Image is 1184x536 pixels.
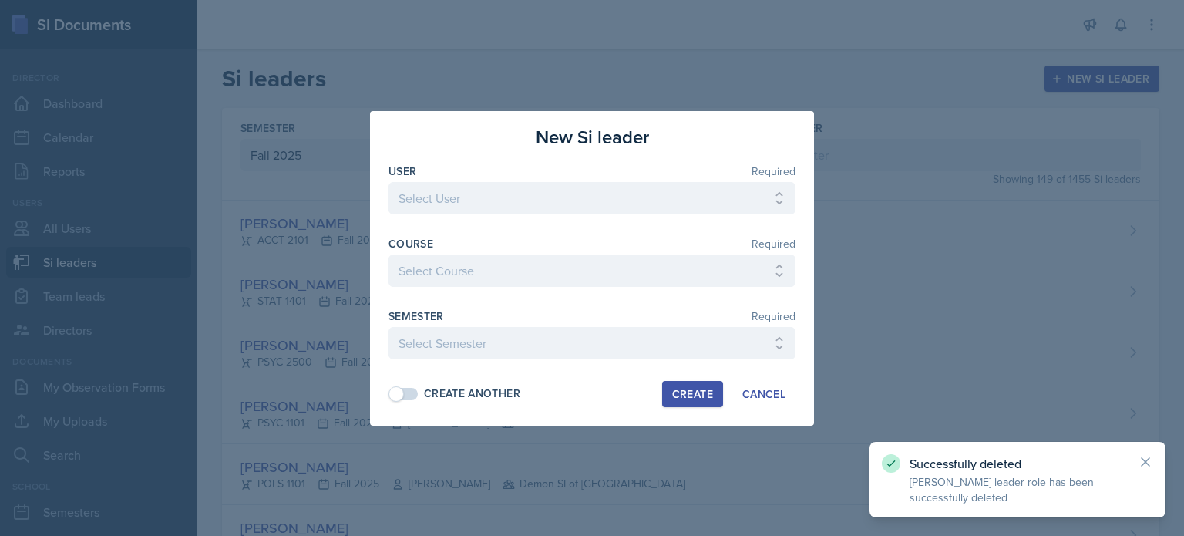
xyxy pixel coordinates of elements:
[388,236,433,251] label: Course
[752,166,795,177] span: Required
[388,308,444,324] label: Semester
[388,123,795,151] h3: New Si leader
[662,381,723,407] button: Create
[752,311,795,322] span: Required
[732,381,795,407] button: Cancel
[752,238,795,249] span: Required
[388,163,416,179] label: User
[910,456,1125,471] p: Successfully deleted
[742,388,785,400] div: Cancel
[672,388,713,400] div: Create
[424,386,520,402] div: Create Another
[910,474,1125,505] p: [PERSON_NAME] leader role has been successfully deleted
